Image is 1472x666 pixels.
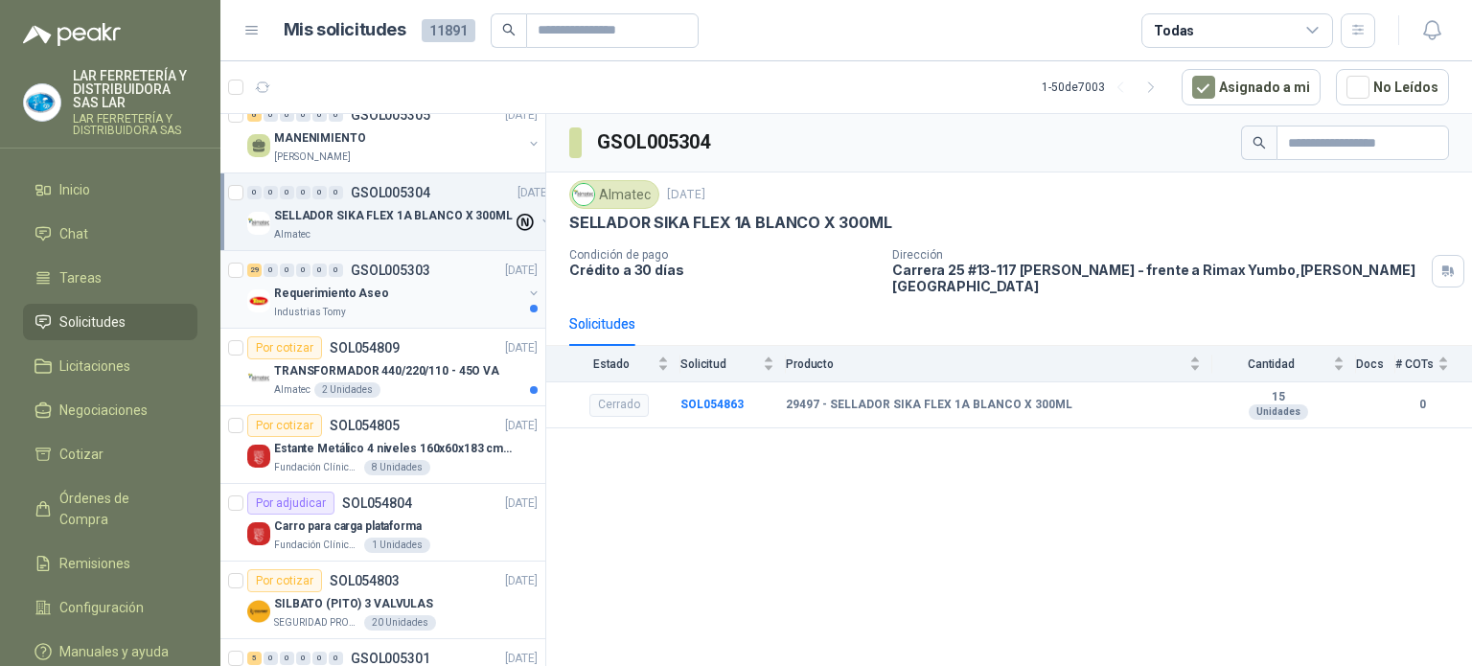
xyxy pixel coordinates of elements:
[220,484,545,562] a: Por adjudicarSOL054804[DATE] Company LogoCarro para carga plataformaFundación Clínica Shaio1 Unid...
[667,186,705,204] p: [DATE]
[296,186,310,199] div: 0
[247,181,554,242] a: 0 0 0 0 0 0 GSOL005304[DATE] Company LogoSELLADOR SIKA FLEX 1A BLANCO X 300MLAlmatec
[247,259,541,320] a: 29 0 0 0 0 0 GSOL005303[DATE] Company LogoRequerimiento AseoIndustrias Tomy
[274,362,499,380] p: TRANSFORMADOR 440/220/110 - 45O VA
[59,488,179,530] span: Órdenes de Compra
[59,641,169,662] span: Manuales y ayuda
[274,440,513,458] p: Estante Metálico 4 niveles 160x60x183 cm Fixser
[1249,404,1308,420] div: Unidades
[569,213,892,233] p: SELLADOR SIKA FLEX 1A BLANCO X 300ML
[247,264,262,277] div: 29
[23,545,197,582] a: Remisiones
[569,313,635,334] div: Solicitudes
[23,392,197,428] a: Negociaciones
[364,615,436,631] div: 20 Unidades
[569,357,654,371] span: Estado
[1395,346,1472,381] th: # COTs
[247,414,322,437] div: Por cotizar
[786,398,1072,413] b: 29497 - SELLADOR SIKA FLEX 1A BLANCO X 300ML
[296,264,310,277] div: 0
[546,346,680,381] th: Estado
[312,264,327,277] div: 0
[73,69,197,109] p: LAR FERRETERÍA Y DISTRIBUIDORA SAS LAR
[59,223,88,244] span: Chat
[329,108,343,122] div: 0
[23,23,121,46] img: Logo peakr
[59,356,130,377] span: Licitaciones
[274,227,310,242] p: Almatec
[422,19,475,42] span: 11891
[247,186,262,199] div: 0
[247,600,270,623] img: Company Logo
[23,348,197,384] a: Licitaciones
[220,406,545,484] a: Por cotizarSOL054805[DATE] Company LogoEstante Metálico 4 niveles 160x60x183 cm FixserFundación C...
[280,186,294,199] div: 0
[59,400,148,421] span: Negociaciones
[1182,69,1321,105] button: Asignado a mi
[264,264,278,277] div: 0
[505,106,538,125] p: [DATE]
[73,113,197,136] p: LAR FERRETERÍA Y DISTRIBUIDORA SAS
[597,127,713,157] h3: GSOL005304
[220,329,545,406] a: Por cotizarSOL054809[DATE] Company LogoTRANSFORMADOR 440/220/110 - 45O VAAlmatec2 Unidades
[274,149,351,165] p: [PERSON_NAME]
[23,480,197,538] a: Órdenes de Compra
[351,108,430,122] p: GSOL005305
[505,417,538,435] p: [DATE]
[59,311,126,333] span: Solicitudes
[505,572,538,590] p: [DATE]
[505,262,538,280] p: [DATE]
[330,574,400,587] p: SOL054803
[247,445,270,468] img: Company Logo
[1395,396,1449,414] b: 0
[24,84,60,121] img: Company Logo
[247,569,322,592] div: Por cotizar
[680,357,759,371] span: Solicitud
[892,248,1424,262] p: Dirección
[1253,136,1266,149] span: search
[1395,357,1434,371] span: # COTs
[329,652,343,665] div: 0
[284,16,406,44] h1: Mis solicitudes
[274,595,433,613] p: SILBATO (PITO) 3 VALVULAS
[264,108,278,122] div: 0
[264,652,278,665] div: 0
[329,186,343,199] div: 0
[342,496,412,510] p: SOL054804
[296,108,310,122] div: 0
[59,179,90,200] span: Inicio
[786,357,1185,371] span: Producto
[274,305,346,320] p: Industrias Tomy
[312,652,327,665] div: 0
[351,186,430,199] p: GSOL005304
[247,367,270,390] img: Company Logo
[502,23,516,36] span: search
[1212,390,1345,405] b: 15
[312,186,327,199] div: 0
[274,382,310,398] p: Almatec
[364,538,430,553] div: 1 Unidades
[569,248,877,262] p: Condición de pago
[517,184,550,202] p: [DATE]
[329,264,343,277] div: 0
[505,339,538,357] p: [DATE]
[505,494,538,513] p: [DATE]
[59,267,102,288] span: Tareas
[1212,346,1356,381] th: Cantidad
[280,108,294,122] div: 0
[569,262,877,278] p: Crédito a 30 días
[589,394,649,417] div: Cerrado
[274,517,422,536] p: Carro para carga plataforma
[330,341,400,355] p: SOL054809
[351,264,430,277] p: GSOL005303
[59,553,130,574] span: Remisiones
[364,460,430,475] div: 8 Unidades
[680,398,744,411] a: SOL054863
[786,346,1212,381] th: Producto
[312,108,327,122] div: 0
[274,538,360,553] p: Fundación Clínica Shaio
[247,652,262,665] div: 5
[274,615,360,631] p: SEGURIDAD PROVISER LTDA
[296,652,310,665] div: 0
